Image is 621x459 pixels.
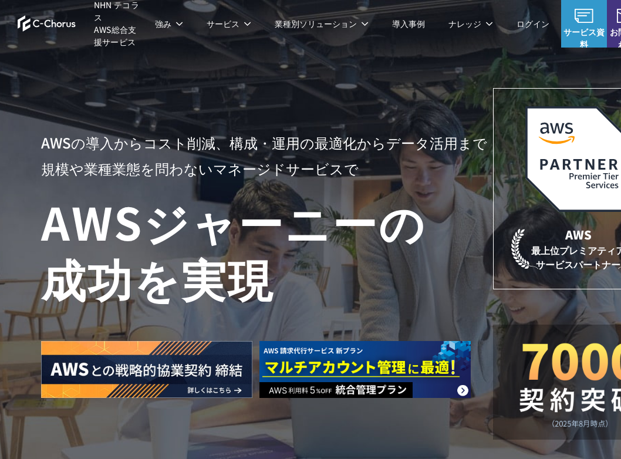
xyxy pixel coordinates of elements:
img: AWS請求代行サービス 統合管理プラン [259,341,471,398]
p: AWSの導入からコスト削減、 構成・運用の最適化からデータ活用まで 規模や業種業態を問わない マネージドサービスで [41,130,493,181]
img: AWS総合支援サービス C-Chorus サービス資料 [575,9,593,23]
h1: AWS ジャーニーの 成功を実現 [41,193,493,306]
p: 業種別ソリューション [275,18,369,30]
a: 導入事例 [392,18,425,30]
p: 強み [155,18,183,30]
p: ナレッジ [448,18,493,30]
em: AWS [565,226,592,243]
span: サービス資料 [561,26,606,50]
p: サービス [207,18,251,30]
img: AWSとの戦略的協業契約 締結 [41,341,252,398]
a: ログイン [517,18,549,30]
